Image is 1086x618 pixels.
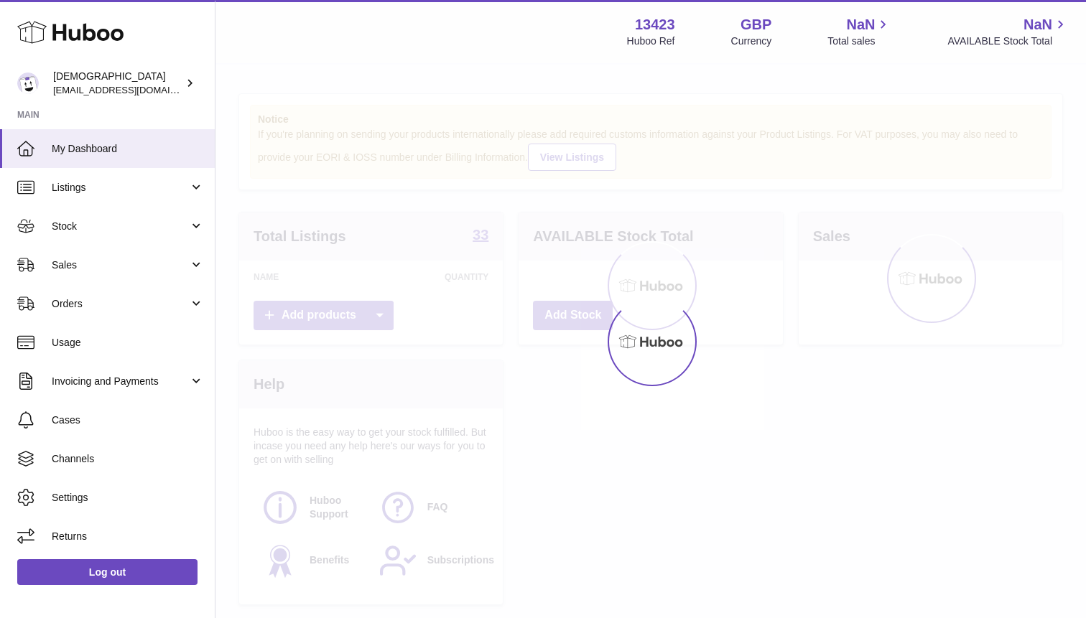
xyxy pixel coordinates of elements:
span: AVAILABLE Stock Total [947,34,1069,48]
strong: 13423 [635,15,675,34]
div: [DEMOGRAPHIC_DATA] [53,70,182,97]
span: NaN [1024,15,1052,34]
a: NaN AVAILABLE Stock Total [947,15,1069,48]
span: Settings [52,491,204,505]
strong: GBP [741,15,771,34]
span: [EMAIL_ADDRESS][DOMAIN_NAME] [53,84,211,95]
a: NaN Total sales [827,15,891,48]
span: Listings [52,181,189,195]
span: Total sales [827,34,891,48]
a: Log out [17,559,198,585]
span: Orders [52,297,189,311]
span: Channels [52,452,204,466]
span: Cases [52,413,204,427]
span: NaN [846,15,875,34]
span: Stock [52,220,189,233]
span: Invoicing and Payments [52,375,189,388]
img: olgazyuz@outlook.com [17,72,39,94]
span: Returns [52,530,204,543]
div: Currency [731,34,772,48]
span: My Dashboard [52,142,204,156]
span: Sales [52,258,189,272]
div: Huboo Ref [627,34,675,48]
span: Usage [52,336,204,350]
